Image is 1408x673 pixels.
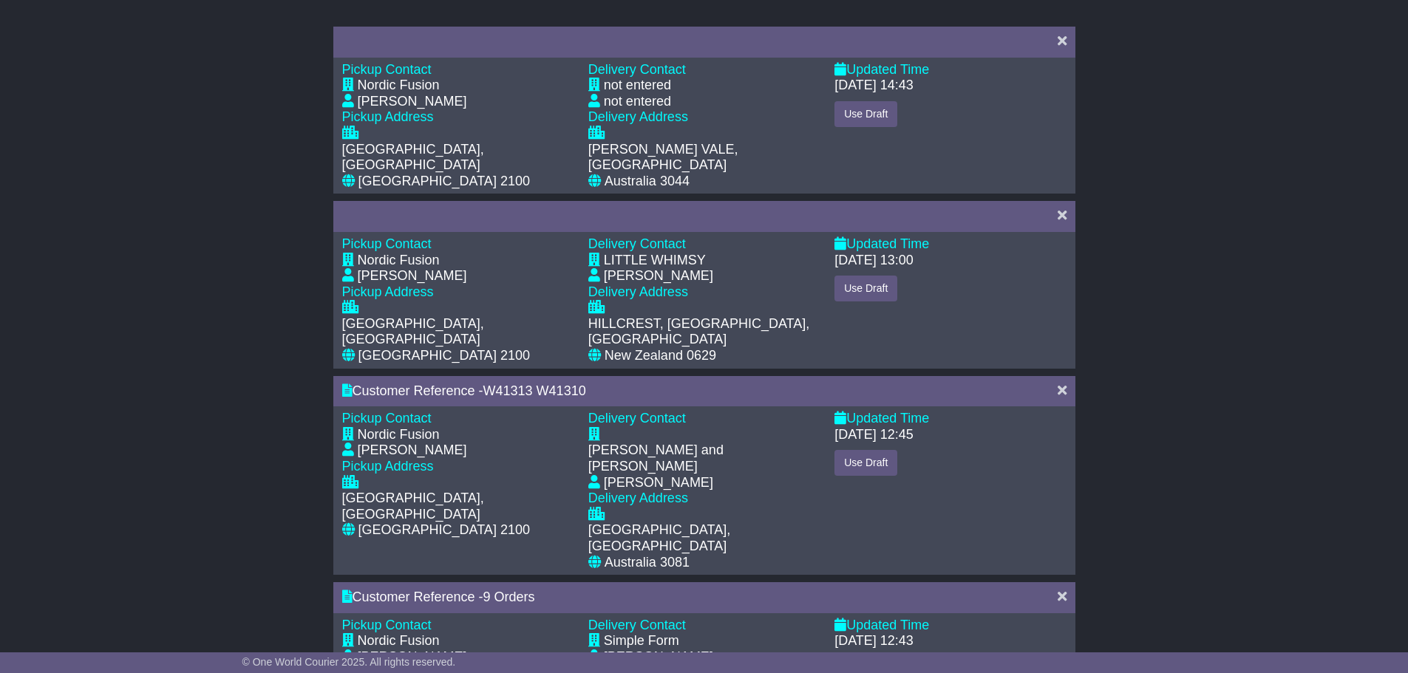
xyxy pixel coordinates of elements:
div: HILLCREST, [GEOGRAPHIC_DATA], [GEOGRAPHIC_DATA] [588,316,820,348]
div: not entered [604,94,671,110]
div: [PERSON_NAME] and [PERSON_NAME] [588,443,820,474]
div: [GEOGRAPHIC_DATA] 2100 [358,174,530,190]
div: Updated Time [834,618,1066,634]
div: [GEOGRAPHIC_DATA], [GEOGRAPHIC_DATA] [342,491,574,522]
span: Pickup Contact [342,618,432,632]
div: [PERSON_NAME] VALE, [GEOGRAPHIC_DATA] [588,142,820,174]
div: [DATE] 14:43 [834,78,914,94]
div: [PERSON_NAME] [358,649,467,666]
span: Pickup Address [342,284,434,299]
span: Delivery Contact [588,236,686,251]
span: © One World Courier 2025. All rights reserved. [242,656,456,668]
span: W41313 W41310 [483,383,586,398]
div: Updated Time [834,236,1066,253]
div: [PERSON_NAME] [604,475,713,491]
span: Pickup Contact [342,62,432,77]
button: Use Draft [834,101,897,127]
div: [DATE] 12:43 [834,633,914,649]
div: Customer Reference - [342,383,1043,400]
div: Nordic Fusion [358,78,440,94]
span: Delivery Contact [588,618,686,632]
span: Pickup Contact [342,236,432,251]
div: [DATE] 13:00 [834,253,914,269]
span: Delivery Address [588,109,688,124]
span: Pickup Contact [342,411,432,426]
div: [PERSON_NAME] [604,649,713,666]
div: [GEOGRAPHIC_DATA], [GEOGRAPHIC_DATA] [342,316,574,348]
div: Australia 3044 [605,174,690,190]
div: [PERSON_NAME] [358,94,467,110]
span: Delivery Address [588,284,688,299]
div: [DATE] 12:45 [834,427,914,443]
button: Use Draft [834,276,897,301]
div: [PERSON_NAME] [358,443,467,459]
span: Delivery Address [588,491,688,505]
span: Pickup Address [342,459,434,474]
div: Updated Time [834,62,1066,78]
span: Delivery Contact [588,411,686,426]
div: Simple Form [604,633,679,649]
div: Nordic Fusion [358,427,440,443]
button: Use Draft [834,450,897,476]
div: New Zealand 0629 [605,348,716,364]
div: Customer Reference - [342,590,1043,606]
div: not entered [604,78,671,94]
span: Delivery Contact [588,62,686,77]
div: LITTLE WHIMSY [604,253,706,269]
div: Nordic Fusion [358,253,440,269]
div: Nordic Fusion [358,633,440,649]
div: Updated Time [834,411,1066,427]
div: [GEOGRAPHIC_DATA] 2100 [358,522,530,539]
div: [PERSON_NAME] [358,268,467,284]
div: [GEOGRAPHIC_DATA] 2100 [358,348,530,364]
span: Pickup Address [342,109,434,124]
div: [GEOGRAPHIC_DATA], [GEOGRAPHIC_DATA] [342,142,574,174]
div: Australia 3081 [605,555,690,571]
div: [GEOGRAPHIC_DATA], [GEOGRAPHIC_DATA] [588,522,820,554]
span: 9 Orders [483,590,535,604]
div: [PERSON_NAME] [604,268,713,284]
